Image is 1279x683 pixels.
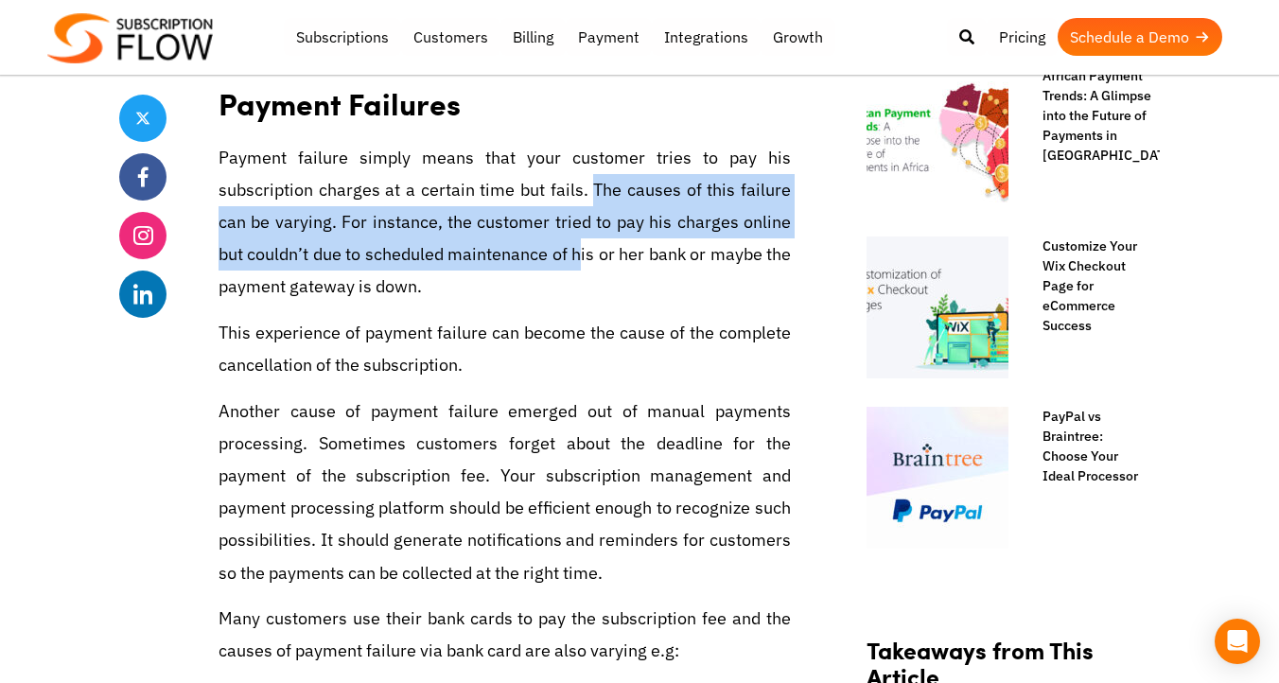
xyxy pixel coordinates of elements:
[867,407,1008,549] img: PayPal vs Braintree
[219,395,791,589] p: Another cause of payment failure emerged out of manual payments processing. Sometimes customers f...
[566,18,652,56] a: Payment
[284,18,401,56] a: Subscriptions
[500,18,566,56] a: Billing
[867,66,1008,208] img: African Payment Trends
[652,18,761,56] a: Integrations
[1024,236,1141,336] a: Customize Your Wix Checkout Page for eCommerce Success
[1215,619,1260,664] div: Open Intercom Messenger
[401,18,500,56] a: Customers
[219,67,791,127] h2: Payment Failures
[867,236,1008,378] img: Wix-Checkout-Page-for-eCommerce-Success
[219,142,791,304] p: Payment failure simply means that your customer tries to pay his subscription charges at a certai...
[1024,407,1141,486] a: PayPal vs Braintree: Choose Your Ideal Processor
[219,603,791,667] p: Many customers use their bank cards to pay the subscription fee and the causes of payment failure...
[1058,18,1222,56] a: Schedule a Demo
[987,18,1058,56] a: Pricing
[47,13,213,63] img: Subscriptionflow
[219,317,791,381] p: This experience of payment failure can become the cause of the complete cancellation of the subsc...
[1024,66,1141,166] a: African Payment Trends: A Glimpse into the Future of Payments in [GEOGRAPHIC_DATA]
[761,18,835,56] a: Growth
